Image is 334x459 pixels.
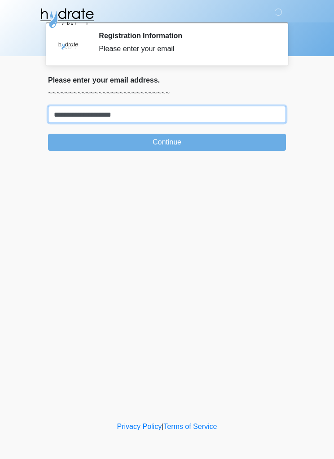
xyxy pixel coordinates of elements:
[39,7,95,29] img: Hydrate IV Bar - Glendale Logo
[162,423,163,430] a: |
[48,134,286,151] button: Continue
[163,423,217,430] a: Terms of Service
[99,44,272,54] div: Please enter your email
[48,76,286,84] h2: Please enter your email address.
[48,88,286,99] p: ~~~~~~~~~~~~~~~~~~~~~~~~~~~~~
[55,31,82,58] img: Agent Avatar
[117,423,162,430] a: Privacy Policy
